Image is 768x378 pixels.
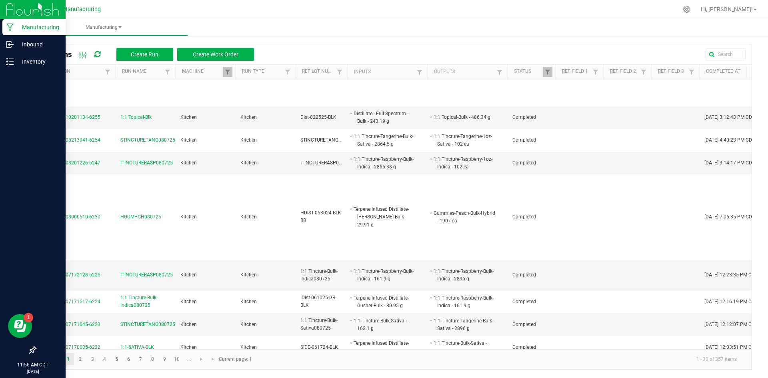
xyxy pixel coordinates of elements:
span: [DATE] 3:14:17 PM CDT [704,160,755,166]
span: Kitchen [240,160,257,166]
span: Completed [512,160,536,166]
li: 1:1 Tincture-Raspberry-1oz-Indica - 102 ea [432,155,496,171]
span: Go to the next page [198,356,204,362]
span: MP-20250810201134-6255 [40,114,100,120]
span: [DATE] 4:40:23 PM CDT [704,137,755,143]
span: [DATE] 12:16:19 PM CDT [704,299,758,304]
iframe: Resource center [8,314,32,338]
li: 1:1 Tincture-Tangerine-Bulk-Sativa - 2896 g [432,317,496,332]
span: [DATE] 12:03:51 PM CDT [704,344,758,350]
a: Page 5 [111,353,122,365]
span: HGUMPCH080725 [120,213,161,221]
span: 1:1 Tincture-Bulk-Sativa080725 [300,318,338,331]
span: [DATE] 12:23:35 PM CDT [704,272,758,278]
a: Page 3 [87,353,98,365]
span: Completed [512,214,536,220]
a: Run NameSortable [122,68,162,75]
iframe: Resource center unread badge [24,313,33,322]
span: IDist-061025-GR-BLK [300,295,336,308]
span: 1:1 Topical-Blk [120,114,152,121]
p: Inbound [14,40,62,49]
a: Filter [283,67,292,77]
li: 1:1 Tincture-Raspberry-Bulk-Indica - 161.9 g [352,267,416,283]
span: Kitchen [180,299,197,304]
span: ITINCTURERASP080725 [120,271,173,279]
a: Page 2 [74,353,86,365]
inline-svg: Inventory [6,58,14,66]
span: Completed [512,344,536,350]
span: [DATE] 12:12:07 PM CDT [704,322,758,327]
a: Ref Lot NumberSortable [302,68,334,75]
span: 1:1 Tincture-Bulk-Indica080725 [300,268,338,282]
span: STINCTURETANG080725 [120,136,175,144]
li: 1:1 Tincture-Tangerine-1oz-Sativa - 102 ea [432,132,496,148]
th: Outputs [428,65,508,79]
a: Filter [591,67,600,77]
a: MachineSortable [182,68,222,75]
button: Create Work Order [177,48,254,61]
span: MP-20250807170035-6222 [40,344,100,350]
a: Filter [495,67,504,77]
span: Manufacturing [19,24,188,31]
inline-svg: Manufacturing [6,23,14,31]
div: Manage settings [682,6,692,13]
a: Filter [223,67,232,77]
span: ITINCTURERASP080725 [120,159,173,167]
span: Create Work Order [193,51,238,58]
a: Filter [687,67,696,77]
a: Filter [163,67,172,77]
span: Completed [512,114,536,120]
a: Manufacturing [19,19,188,36]
li: 1:1 Tincture-Raspberry-Bulk-Indica - 2896 g [432,267,496,283]
a: Page 1 [62,353,74,365]
span: MP-20250807172128-6225 [40,272,100,278]
li: Terpene Infused Distillate-Trainwreck-Bulk - 81.05 g [352,339,416,355]
span: SIDE-061724-BLK [300,344,338,350]
span: MP-20250808000510-6230 [40,214,100,220]
span: Dist-022525-BLK [300,114,336,120]
p: Inventory [14,57,62,66]
a: Page 11 [183,353,195,365]
span: Completed [512,299,536,304]
span: Kitchen [180,137,197,143]
kendo-pager-info: 1 - 30 of 357 items [257,353,743,366]
a: StatusSortable [514,68,542,75]
li: 1:1 Tincture-Tangerine-Bulk-Sativa - 2864.5 g [352,132,416,148]
span: MP-20250807171517-6224 [40,299,100,304]
span: HDIST-053024-BLK-BB [300,210,342,223]
a: Filter [335,67,344,77]
a: Page 4 [99,353,110,365]
span: Kitchen [240,214,257,220]
span: Kitchen [180,114,197,120]
span: Kitchen [240,272,257,278]
a: Filter [639,67,648,77]
a: Ref Field 1Sortable [562,68,590,75]
span: Kitchen [180,344,197,350]
inline-svg: Inbound [6,40,14,48]
span: ITINCTURERASP080725 [300,160,353,166]
p: Manufacturing [14,22,62,32]
span: STINCTURETANG080725 [300,137,355,143]
span: Go to the last page [210,356,216,362]
input: Search [706,48,746,60]
a: Go to the next page [196,353,207,365]
a: Page 9 [159,353,170,365]
span: STINCTURETANG080725 [120,321,175,328]
th: Inputs [348,65,428,79]
li: 1:1 Tincture-Bulk-Sativa - 162.1 g [352,317,416,332]
li: Terpene Infused Distillate-[PERSON_NAME]-Bulk - 29.91 g [352,205,416,229]
span: Manufacturing [62,6,101,13]
a: Page 10 [171,353,183,365]
span: Completed [512,322,536,327]
kendo-pager: Current page: 1 [36,349,752,370]
a: Run TypeSortable [242,68,282,75]
li: 1:1 Tincture-Raspberry-Bulk-Indica - 2866.38 g [352,155,416,171]
span: Kitchen [240,322,257,327]
span: 1:1 Tincture-Bulk-Indica080725 [120,294,171,309]
a: Filter [543,67,552,77]
a: Page 6 [123,353,134,365]
span: MP-20250808201226-6247 [40,160,100,166]
li: Distillate - Full Spectrum - Bulk - 243.19 g [352,110,416,125]
span: Kitchen [240,299,257,304]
